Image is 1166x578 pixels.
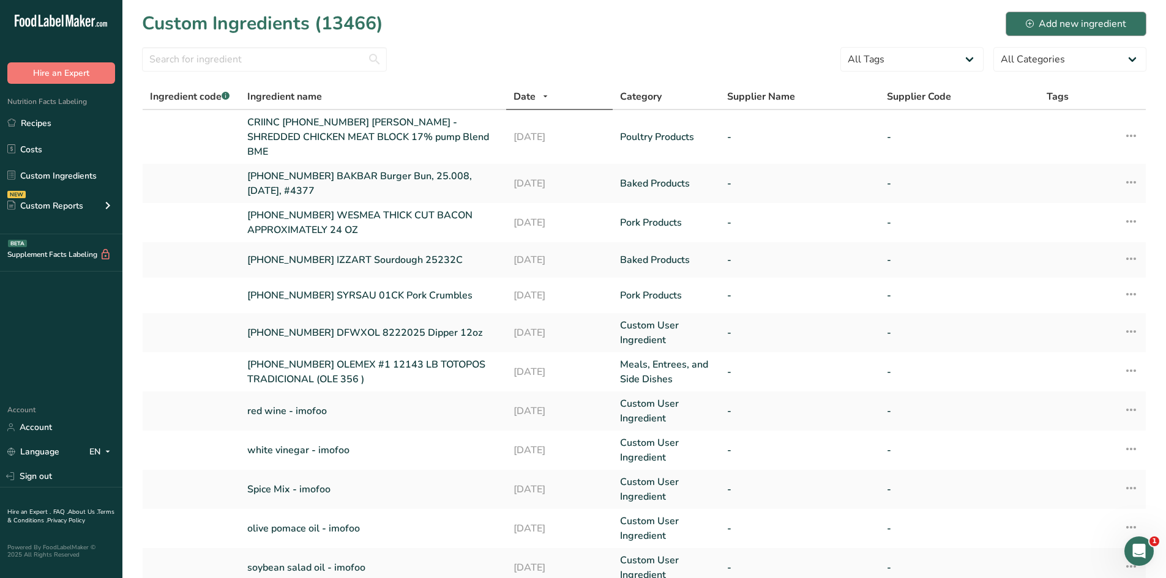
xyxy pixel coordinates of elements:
[514,288,605,303] a: [DATE]
[887,560,1032,575] a: -
[7,508,114,525] a: Terms & Conditions .
[247,404,499,418] a: red wine - imofoo
[620,253,712,267] a: Baked Products
[89,445,115,459] div: EN
[727,404,872,418] a: -
[727,443,872,458] a: -
[514,89,536,104] span: Date
[620,176,712,191] a: Baked Products
[620,215,712,230] a: Pork Products
[727,253,872,267] a: -
[247,560,499,575] a: soybean salad oil - imofoo
[727,560,872,575] a: -
[620,357,712,387] a: Meals, Entrees, and Side Dishes
[8,240,27,247] div: BETA
[247,325,499,340] a: [PHONE_NUMBER] DFWXOL 8222025 Dipper 12oz
[1006,12,1146,36] button: Add new ingredient
[887,443,1032,458] a: -
[1149,536,1159,546] span: 1
[247,253,499,267] a: [PHONE_NUMBER] IZZART Sourdough 25232C
[68,508,97,516] a: About Us .
[620,475,712,504] a: Custom User Ingredient
[7,62,115,84] button: Hire an Expert
[514,521,605,536] a: [DATE]
[887,130,1032,144] a: -
[887,521,1032,536] a: -
[514,215,605,230] a: [DATE]
[727,482,872,497] a: -
[514,482,605,497] a: [DATE]
[1124,536,1154,566] iframe: Intercom live chat
[247,208,499,237] a: [PHONE_NUMBER] WESMEA THICK CUT BACON APPROXIMATELY 24 OZ
[620,396,712,426] a: Custom User Ingredient
[7,441,59,462] a: Language
[247,288,499,303] a: [PHONE_NUMBER] SYRSAU 01CK Pork Crumbles
[1047,89,1069,104] span: Tags
[514,176,605,191] a: [DATE]
[727,325,872,340] a: -
[887,404,1032,418] a: -
[47,516,85,525] a: Privacy Policy
[887,482,1032,497] a: -
[727,521,872,536] a: -
[514,365,605,379] a: [DATE]
[1026,17,1126,31] div: Add new ingredient
[247,443,499,458] a: white vinegar - imofoo
[727,365,872,379] a: -
[247,482,499,497] a: Spice Mix - imofoo
[7,191,26,198] div: NEW
[247,115,499,159] a: CRIINC [PHONE_NUMBER] [PERSON_NAME] - SHREDDED CHICKEN MEAT BLOCK 17% pump Blend BME
[7,544,115,558] div: Powered By FoodLabelMaker © 2025 All Rights Reserved
[620,89,662,104] span: Category
[727,130,872,144] a: -
[514,253,605,267] a: [DATE]
[887,176,1032,191] a: -
[887,365,1032,379] a: -
[247,169,499,198] a: [PHONE_NUMBER] BAKBAR Burger Bun, 25.008, [DATE], #4377
[620,318,712,347] a: Custom User Ingredient
[142,47,387,72] input: Search for ingredient
[620,514,712,543] a: Custom User Ingredient
[150,90,230,103] span: Ingredient code
[887,215,1032,230] a: -
[887,89,951,104] span: Supplier Code
[727,176,872,191] a: -
[514,404,605,418] a: [DATE]
[247,89,322,104] span: Ingredient name
[7,508,51,516] a: Hire an Expert .
[7,199,83,212] div: Custom Reports
[887,253,1032,267] a: -
[620,435,712,465] a: Custom User Ingredient
[620,288,712,303] a: Pork Products
[727,288,872,303] a: -
[247,357,499,387] a: [PHONE_NUMBER] OLEMEX #1 12143 LB TOTOPOS TRADICIONAL (OLE 356 )
[727,89,795,104] span: Supplier Name
[514,325,605,340] a: [DATE]
[247,521,499,536] a: olive pomace oil - imofoo
[53,508,68,516] a: FAQ .
[620,130,712,144] a: Poultry Products
[887,288,1032,303] a: -
[514,443,605,458] a: [DATE]
[142,10,383,37] h1: Custom Ingredients (13466)
[514,560,605,575] a: [DATE]
[887,325,1032,340] a: -
[727,215,872,230] a: -
[514,130,605,144] a: [DATE]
